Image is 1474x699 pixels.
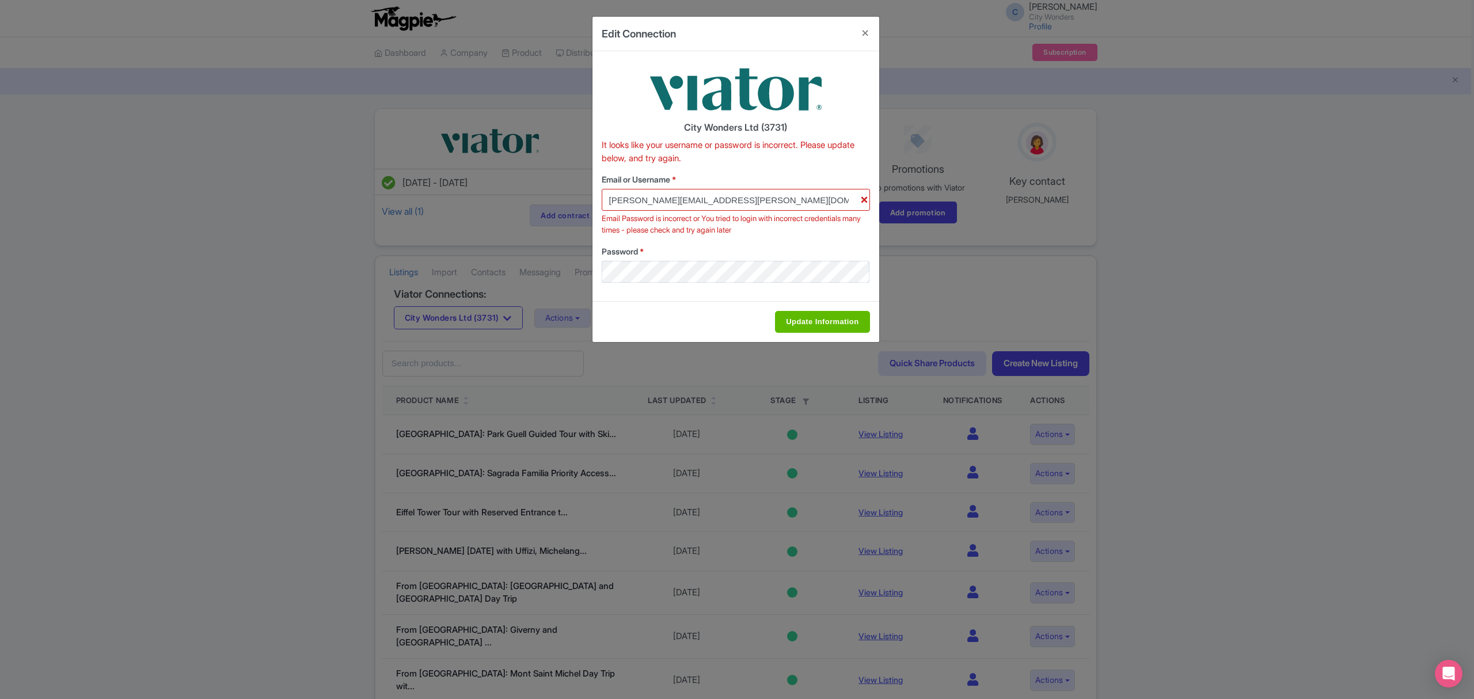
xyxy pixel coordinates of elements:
[602,213,870,235] div: Email Password is incorrect or You tried to login with incorrect credentials many times - please ...
[852,17,879,50] button: Close
[602,174,670,184] span: Email or Username
[602,26,676,41] h4: Edit Connection
[649,60,822,118] img: viator-9033d3fb01e0b80761764065a76b653a.png
[775,311,869,333] input: Update Information
[602,123,870,133] h4: City Wonders Ltd (3731)
[602,139,870,165] p: It looks like your username or password is incorrect. Please update below, and try again.
[1435,660,1462,687] div: Open Intercom Messenger
[602,246,638,256] span: Password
